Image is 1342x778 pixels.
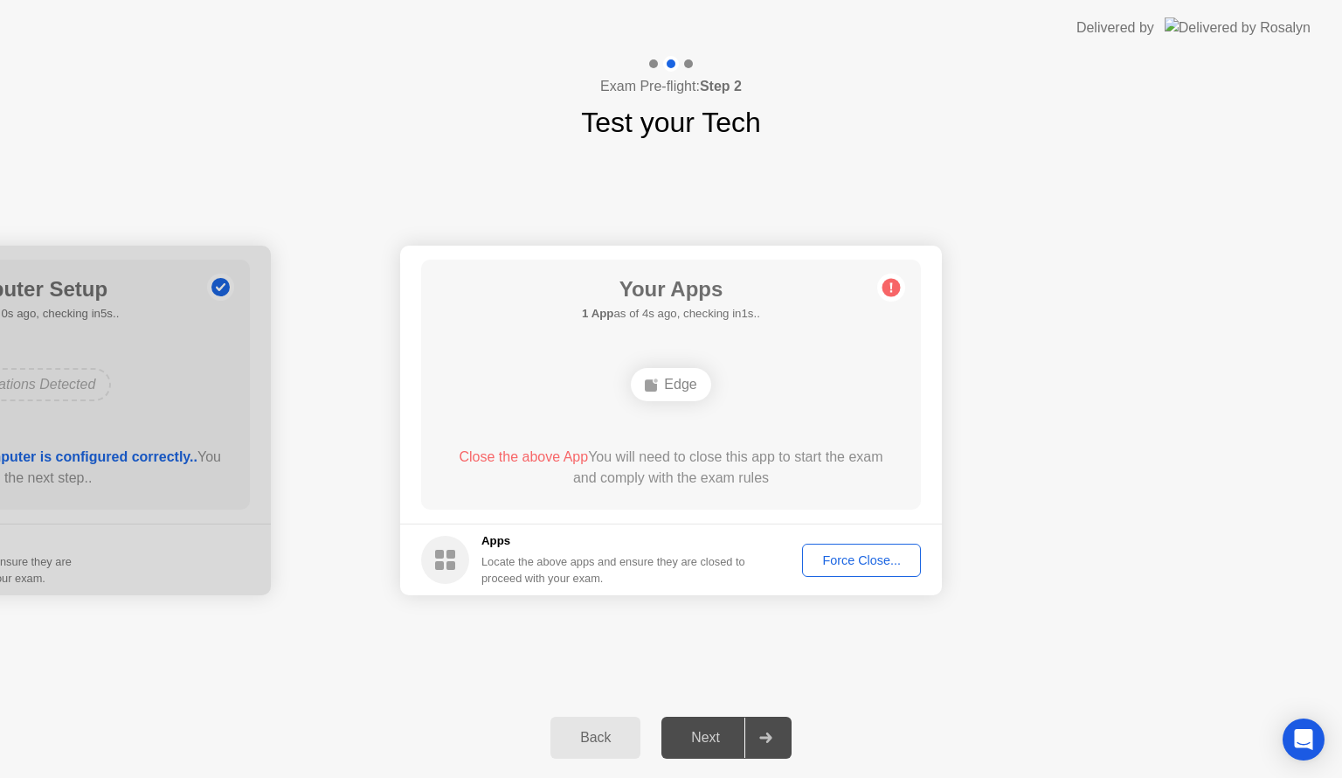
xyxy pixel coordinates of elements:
[808,553,915,567] div: Force Close...
[700,79,742,94] b: Step 2
[631,368,710,401] div: Edge
[1165,17,1311,38] img: Delivered by Rosalyn
[446,447,896,489] div: You will need to close this app to start the exam and comply with the exam rules
[582,307,613,320] b: 1 App
[582,305,760,323] h5: as of 4s ago, checking in1s..
[556,730,635,746] div: Back
[600,76,742,97] h4: Exam Pre-flight:
[459,449,588,464] span: Close the above App
[582,274,760,305] h1: Your Apps
[1076,17,1154,38] div: Delivered by
[550,717,640,759] button: Back
[1283,719,1325,761] div: Open Intercom Messenger
[661,717,792,759] button: Next
[667,730,744,746] div: Next
[581,101,761,143] h1: Test your Tech
[481,532,746,550] h5: Apps
[802,544,921,577] button: Force Close...
[481,553,746,587] div: Locate the above apps and ensure they are closed to proceed with your exam.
